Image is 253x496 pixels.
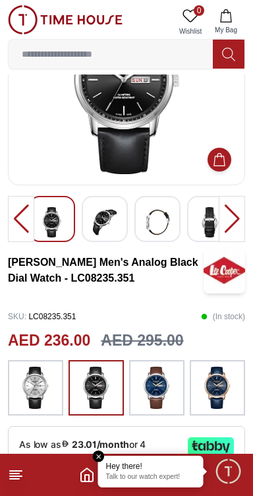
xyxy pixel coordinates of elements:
[93,450,105,462] em: Close tooltip
[19,3,234,174] img: Lee Cooper Men's Analog Silver Dial Watch - LC08235.331
[198,207,222,237] img: Lee Cooper Men's Analog Silver Dial Watch - LC08235.331
[194,5,204,16] span: 0
[208,148,231,171] button: Add to Cart
[214,457,243,486] div: Chat Widget
[140,367,173,409] img: ...
[201,307,245,326] p: ( In stock )
[8,329,90,352] h2: AED 236.00
[40,207,64,237] img: Lee Cooper Men's Analog Silver Dial Watch - LC08235.331
[106,461,196,472] div: Hey there!
[146,207,169,237] img: Lee Cooper Men's Analog Silver Dial Watch - LC08235.331
[8,255,204,286] h3: [PERSON_NAME] Men's Analog Black Dial Watch - LC08235.351
[174,5,207,39] a: 0Wishlist
[207,5,245,39] button: My Bag
[174,26,207,36] span: Wishlist
[106,473,196,482] p: Talk to our watch expert!
[8,307,76,326] p: LC08235.351
[201,367,234,409] img: ...
[93,207,117,237] img: Lee Cooper Men's Analog Silver Dial Watch - LC08235.331
[8,312,26,321] span: SKU :
[80,367,113,409] img: ...
[204,247,245,294] img: Lee Cooper Men's Analog Black Dial Watch - LC08235.351
[19,367,52,409] img: ...
[79,467,95,483] a: Home
[210,25,242,35] span: My Bag
[8,5,123,34] img: ...
[101,329,183,352] h3: AED 295.00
